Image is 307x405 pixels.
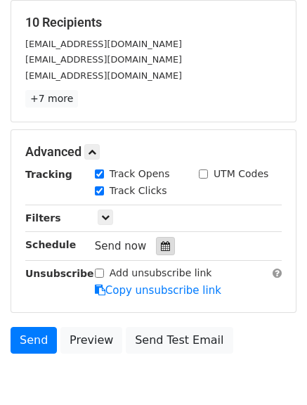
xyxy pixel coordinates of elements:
[25,169,72,180] strong: Tracking
[25,54,182,65] small: [EMAIL_ADDRESS][DOMAIN_NAME]
[25,212,61,224] strong: Filters
[237,337,307,405] iframe: Chat Widget
[25,144,282,160] h5: Advanced
[25,268,94,279] strong: Unsubscribe
[95,284,221,297] a: Copy unsubscribe link
[25,239,76,250] strong: Schedule
[60,327,122,354] a: Preview
[110,167,170,181] label: Track Opens
[25,90,78,108] a: +7 more
[25,39,182,49] small: [EMAIL_ADDRESS][DOMAIN_NAME]
[110,184,167,198] label: Track Clicks
[95,240,147,252] span: Send now
[214,167,268,181] label: UTM Codes
[25,15,282,30] h5: 10 Recipients
[25,70,182,81] small: [EMAIL_ADDRESS][DOMAIN_NAME]
[126,327,233,354] a: Send Test Email
[110,266,212,281] label: Add unsubscribe link
[11,327,57,354] a: Send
